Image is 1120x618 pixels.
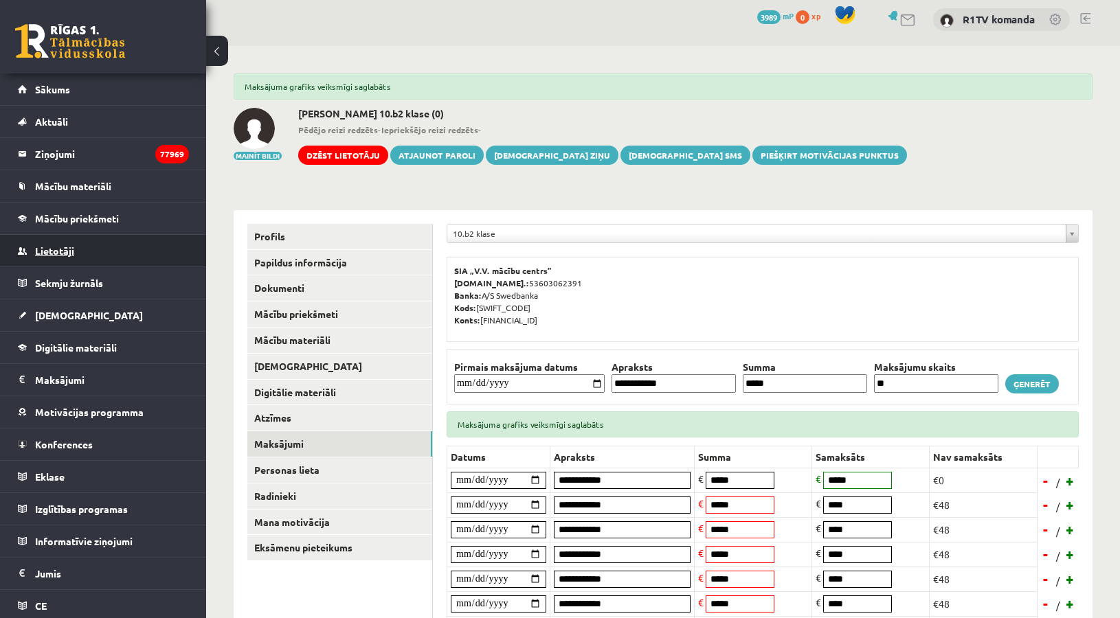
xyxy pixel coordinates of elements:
h2: [PERSON_NAME] 10.b2 klase (0) [298,108,907,119]
span: 3989 [757,10,781,24]
a: - [1039,569,1053,589]
a: + [1064,519,1077,540]
span: € [698,472,704,485]
a: + [1064,544,1077,564]
div: Maksājuma grafiks veiksmīgi saglabāts [447,411,1079,437]
a: Informatīvie ziņojumi [18,525,189,557]
a: Jumis [18,558,189,589]
a: - [1039,519,1053,540]
a: Mācību materiāli [247,328,432,353]
a: Sekmju žurnāls [18,267,189,299]
span: 10.b2 klase [453,225,1060,242]
th: Apraksts [550,446,695,468]
a: Rīgas 1. Tālmācības vidusskola [15,24,125,58]
span: € [698,497,704,510]
a: Dokumenti [247,275,432,301]
a: Profils [247,224,432,249]
span: € [816,472,821,485]
th: Summa [695,446,812,468]
b: Kods: [454,302,476,313]
td: €48 [930,517,1038,542]
th: Apraksts [608,360,739,374]
span: Mācību priekšmeti [35,212,119,225]
span: Eklase [35,470,65,483]
span: Sekmju žurnāls [35,277,103,289]
a: Digitālie materiāli [247,380,432,405]
span: € [816,522,821,534]
i: 77969 [155,145,189,163]
a: Personas lieta [247,457,432,483]
a: [DEMOGRAPHIC_DATA] SMS [620,146,750,165]
a: - [1039,470,1053,491]
span: Motivācijas programma [35,406,144,418]
td: €48 [930,566,1038,591]
a: - [1039,593,1053,614]
a: Maksājumi [18,364,189,396]
a: Aktuāli [18,106,189,137]
a: Digitālie materiāli [18,332,189,363]
a: R1TV komanda [963,12,1035,26]
a: 0 xp [796,10,827,21]
legend: Ziņojumi [35,138,189,170]
span: Aktuāli [35,115,68,128]
b: Iepriekšējo reizi redzēts [381,124,478,135]
span: € [816,571,821,584]
a: Atjaunot paroli [390,146,484,165]
a: - [1039,494,1053,515]
a: Motivācijas programma [18,396,189,428]
a: Mācību priekšmeti [18,203,189,234]
span: Lietotāji [35,244,74,257]
span: 0 [796,10,809,24]
a: [DEMOGRAPHIC_DATA] ziņu [486,146,618,165]
a: Papildus informācija [247,250,432,275]
p: 53603062391 A/S Swedbanka [SWIFT_CODE] [FINANCIAL_ID] [454,264,1071,326]
span: / [1055,499,1062,514]
span: CE [35,599,47,612]
span: Mācību materiāli [35,180,111,192]
span: Konferences [35,438,93,450]
a: + [1064,494,1077,515]
span: Digitālie materiāli [35,341,117,354]
span: € [816,547,821,559]
span: / [1055,598,1062,613]
a: [DEMOGRAPHIC_DATA] [18,299,189,331]
span: / [1055,475,1062,490]
a: [DEMOGRAPHIC_DATA] [247,354,432,379]
a: Maksājumi [247,431,432,457]
th: Datums [447,446,550,468]
th: Maksājumu skaits [871,360,1002,374]
span: € [698,547,704,559]
span: mP [783,10,794,21]
b: [DOMAIN_NAME].: [454,277,529,288]
a: Dzēst lietotāju [298,146,388,165]
a: + [1064,593,1077,614]
a: Eklase [18,461,189,492]
span: € [698,522,704,534]
a: - [1039,544,1053,564]
a: 10.b2 klase [447,225,1078,242]
a: Piešķirt motivācijas punktus [752,146,907,165]
span: / [1055,549,1062,563]
span: Sākums [35,83,70,95]
div: Maksājuma grafiks veiksmīgi saglabāts [234,73,1093,100]
td: €0 [930,468,1038,492]
a: Sākums [18,73,189,105]
b: Konts: [454,314,480,325]
span: Informatīvie ziņojumi [35,535,133,547]
td: €48 [930,492,1038,517]
td: €48 [930,591,1038,616]
a: + [1064,569,1077,589]
img: R1TV komanda [940,14,954,27]
th: Nav samaksāts [930,446,1038,468]
a: Konferences [18,428,189,460]
span: / [1055,573,1062,588]
span: xp [811,10,820,21]
a: Lietotāji [18,235,189,266]
td: €48 [930,542,1038,566]
legend: Maksājumi [35,364,189,396]
a: Mācību materiāli [18,170,189,202]
span: [DEMOGRAPHIC_DATA] [35,309,143,321]
span: / [1055,524,1062,538]
span: € [698,571,704,584]
a: Eksāmenu pieteikums [247,535,432,560]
